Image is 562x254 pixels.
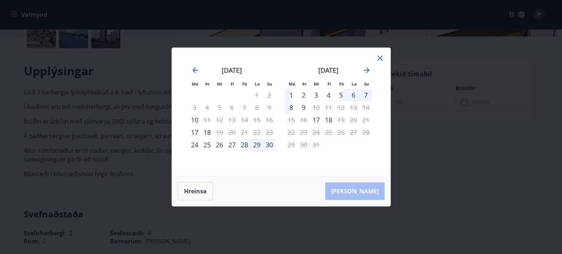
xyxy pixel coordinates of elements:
[213,139,226,151] div: 26
[178,182,213,200] button: Hreinsa
[347,89,360,101] td: laugardagur, 6. desember 2025
[242,81,247,87] small: Fö
[263,139,276,151] td: sunnudagur, 30. nóvember 2025
[201,126,213,139] td: þriðjudagur, 18. nóvember 2025
[263,101,276,114] td: Not available. sunnudagur, 9. nóvember 2025
[205,81,210,87] small: Þr
[213,114,226,126] td: Not available. miðvikudagur, 12. nóvember 2025
[339,81,344,87] small: Fö
[188,126,201,139] td: mánudagur, 17. nóvember 2025
[238,139,251,151] div: 28
[327,81,331,87] small: Fi
[297,101,310,114] div: 9
[360,89,372,101] td: sunnudagur, 7. desember 2025
[251,139,263,151] td: laugardagur, 29. nóvember 2025
[297,101,310,114] td: þriðjudagur, 9. desember 2025
[310,89,322,101] div: 3
[310,89,322,101] td: miðvikudagur, 3. desember 2025
[297,89,310,101] td: þriðjudagur, 2. desember 2025
[263,126,276,139] td: Not available. sunnudagur, 23. nóvember 2025
[360,101,372,114] td: Not available. sunnudagur, 14. desember 2025
[226,114,238,126] td: Not available. fimmtudagur, 13. nóvember 2025
[226,139,238,151] td: fimmtudagur, 27. nóvember 2025
[285,126,297,139] td: Not available. mánudagur, 22. desember 2025
[231,81,234,87] small: Fi
[251,139,263,151] div: 29
[201,101,213,114] td: Not available. þriðjudagur, 4. nóvember 2025
[314,81,319,87] small: Mi
[360,89,372,101] div: 7
[297,89,310,101] div: 2
[360,114,372,126] td: Not available. sunnudagur, 21. desember 2025
[310,101,322,114] div: Aðeins útritun í boði
[285,101,297,114] div: 8
[188,114,201,126] td: mánudagur, 10. nóvember 2025
[322,114,335,126] td: fimmtudagur, 18. desember 2025
[188,139,201,151] td: mánudagur, 24. nóvember 2025
[285,89,297,101] div: 1
[335,89,347,101] td: föstudagur, 5. desember 2025
[201,114,213,126] td: Not available. þriðjudagur, 11. nóvember 2025
[297,126,310,139] td: Not available. þriðjudagur, 23. desember 2025
[267,81,272,87] small: Su
[322,126,335,139] td: Not available. fimmtudagur, 25. desember 2025
[322,101,335,114] td: Not available. fimmtudagur, 11. desember 2025
[251,114,263,126] td: Not available. laugardagur, 15. nóvember 2025
[335,101,347,114] td: Not available. föstudagur, 12. desember 2025
[263,139,276,151] div: 30
[238,126,251,139] td: Not available. föstudagur, 21. nóvember 2025
[201,139,213,151] td: þriðjudagur, 25. nóvember 2025
[335,114,347,126] td: Not available. föstudagur, 19. desember 2025
[335,114,347,126] div: Aðeins útritun í boði
[364,81,369,87] small: Su
[285,89,297,101] td: mánudagur, 1. desember 2025
[222,66,242,75] strong: [DATE]
[226,126,238,139] td: Not available. fimmtudagur, 20. nóvember 2025
[238,101,251,114] td: Not available. föstudagur, 7. nóvember 2025
[347,126,360,139] td: Not available. laugardagur, 27. desember 2025
[255,81,260,87] small: La
[201,114,213,126] div: Aðeins útritun í boði
[217,81,222,87] small: Mi
[360,126,372,139] td: Not available. sunnudagur, 28. desember 2025
[226,101,238,114] td: Not available. fimmtudagur, 6. nóvember 2025
[318,66,338,75] strong: [DATE]
[310,114,322,126] td: miðvikudagur, 17. desember 2025
[322,114,335,126] div: 18
[285,101,297,114] td: mánudagur, 8. desember 2025
[251,126,263,139] td: Not available. laugardagur, 22. nóvember 2025
[310,101,322,114] td: Not available. miðvikudagur, 10. desember 2025
[213,101,226,114] td: Not available. miðvikudagur, 5. nóvember 2025
[213,126,226,139] div: Aðeins útritun í boði
[213,126,226,139] td: Not available. miðvikudagur, 19. nóvember 2025
[213,139,226,151] td: miðvikudagur, 26. nóvember 2025
[285,139,297,151] td: Not available. mánudagur, 29. desember 2025
[310,126,322,139] td: Not available. miðvikudagur, 24. desember 2025
[362,66,371,75] div: Move forward to switch to the next month.
[347,114,360,126] td: Not available. laugardagur, 20. desember 2025
[191,66,200,75] div: Move backward to switch to the previous month.
[310,114,322,126] div: Aðeins innritun í boði
[347,89,360,101] div: 6
[192,81,198,87] small: Má
[297,114,310,126] td: Not available. þriðjudagur, 16. desember 2025
[352,81,357,87] small: La
[335,89,347,101] div: 5
[251,101,263,114] td: Not available. laugardagur, 8. nóvember 2025
[188,139,201,151] div: Aðeins innritun í boði
[310,139,322,151] td: Not available. miðvikudagur, 31. desember 2025
[188,126,201,139] div: Aðeins innritun í boði
[238,139,251,151] td: föstudagur, 28. nóvember 2025
[251,89,263,101] td: Not available. laugardagur, 1. nóvember 2025
[263,114,276,126] td: Not available. sunnudagur, 16. nóvember 2025
[201,126,213,139] div: 18
[238,114,251,126] td: Not available. föstudagur, 14. nóvember 2025
[285,114,297,126] td: Not available. mánudagur, 15. desember 2025
[335,126,347,139] td: Not available. föstudagur, 26. desember 2025
[181,57,382,167] div: Calendar
[263,89,276,101] td: Not available. sunnudagur, 2. nóvember 2025
[289,81,295,87] small: Má
[201,139,213,151] div: 25
[302,81,307,87] small: Þr
[297,139,310,151] td: Not available. þriðjudagur, 30. desember 2025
